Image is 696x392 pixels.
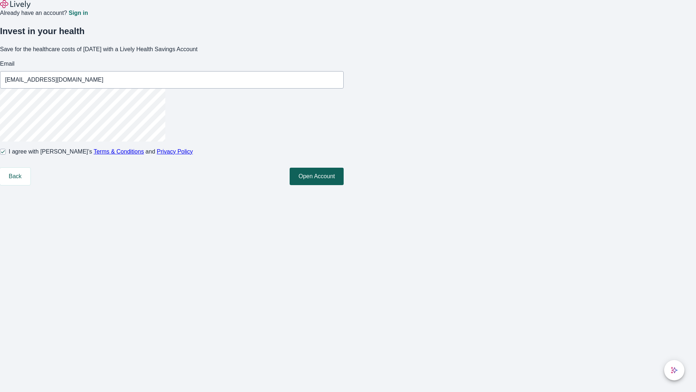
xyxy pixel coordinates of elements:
svg: Lively AI Assistant [671,367,678,374]
button: chat [664,360,684,380]
button: Open Account [290,168,344,185]
span: I agree with [PERSON_NAME]’s and [9,147,193,156]
a: Privacy Policy [157,148,193,155]
a: Terms & Conditions [94,148,144,155]
a: Sign in [69,10,88,16]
